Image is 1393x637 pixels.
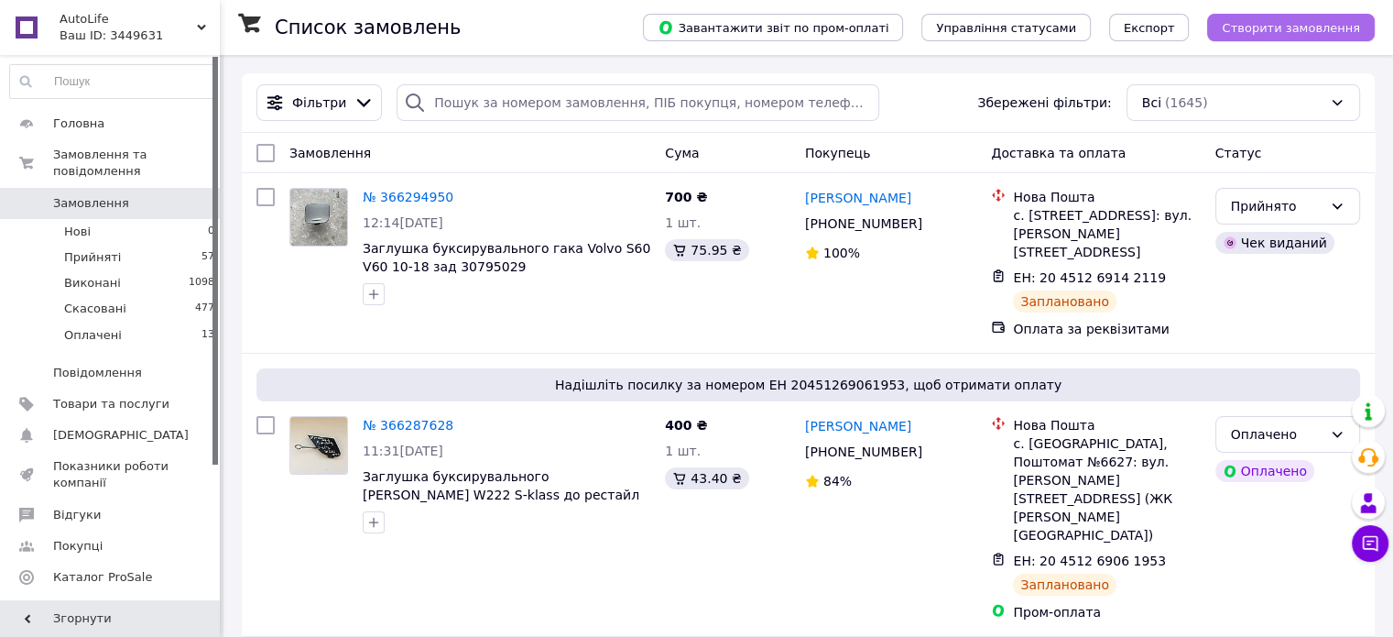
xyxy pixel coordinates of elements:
[275,16,461,38] h1: Список замовлень
[201,249,214,266] span: 57
[665,239,748,261] div: 75.95 ₴
[363,418,453,433] a: № 366287628
[921,14,1091,41] button: Управління статусами
[1352,525,1388,562] button: Чат з покупцем
[60,11,197,27] span: AutoLife
[1013,574,1116,596] div: Заплановано
[53,147,220,180] span: Замовлення та повідомлення
[60,27,220,44] div: Ваш ID: 3449631
[264,376,1353,394] span: Надішліть посилку за номером ЕН 20451269061953, щоб отримати оплату
[823,474,852,489] span: 84%
[1013,434,1200,544] div: с. [GEOGRAPHIC_DATA], Поштомат №6627: вул. [PERSON_NAME][STREET_ADDRESS] (ЖК [PERSON_NAME][GEOGRA...
[805,146,870,160] span: Покупець
[1165,95,1208,110] span: (1645)
[208,224,214,240] span: 0
[64,301,126,317] span: Скасовані
[290,417,347,474] img: Фото товару
[1013,291,1116,313] div: Заплановано
[397,84,879,121] input: Пошук за номером замовлення, ПІБ покупця, номером телефону, Email, номером накладної
[665,190,707,204] span: 700 ₴
[363,469,639,521] a: Заглушка буксирувального [PERSON_NAME] W222 S-klass до рестайл [DATE]-[DATE] перед А2228850024
[801,211,926,236] div: [PHONE_NUMBER]
[936,21,1076,35] span: Управління статусами
[1215,460,1314,482] div: Оплачено
[53,365,142,381] span: Повідомлення
[643,14,903,41] button: Завантажити звіт по пром-оплаті
[1215,146,1262,160] span: Статус
[289,188,348,247] a: Фото товару
[823,246,860,260] span: 100%
[201,327,214,344] span: 13
[363,215,443,230] span: 12:14[DATE]
[1013,188,1200,206] div: Нова Пошта
[665,146,699,160] span: Cума
[665,215,701,230] span: 1 шт.
[1109,14,1190,41] button: Експорт
[977,93,1111,112] span: Збережені фільтри:
[658,19,888,36] span: Завантажити звіт по пром-оплаті
[289,146,371,160] span: Замовлення
[363,444,443,458] span: 11:31[DATE]
[1231,424,1322,445] div: Оплачено
[290,189,347,246] img: Фото товару
[289,416,348,475] a: Фото товару
[1207,14,1375,41] button: Створити замовлення
[363,241,650,274] a: Заглушка буксирувального гака Volvo S60 V60 10-18 зад 30795029
[363,190,453,204] a: № 366294950
[53,569,152,586] span: Каталог ProSale
[1142,93,1161,112] span: Всі
[1189,19,1375,34] a: Створити замовлення
[805,417,911,435] a: [PERSON_NAME]
[53,396,169,412] span: Товари та послуги
[292,93,346,112] span: Фільтри
[64,275,121,291] span: Виконані
[53,538,103,555] span: Покупці
[1222,21,1360,35] span: Створити замовлення
[1013,270,1166,285] span: ЕН: 20 4512 6914 2119
[1013,416,1200,434] div: Нова Пошта
[665,467,748,489] div: 43.40 ₴
[1231,196,1322,216] div: Прийнято
[1013,603,1200,621] div: Пром-оплата
[195,301,214,317] span: 477
[53,458,169,491] span: Показники роботи компанії
[53,427,189,444] span: [DEMOGRAPHIC_DATA]
[1124,21,1175,35] span: Експорт
[189,275,214,291] span: 1098
[1013,206,1200,261] div: с. [STREET_ADDRESS]: вул. [PERSON_NAME][STREET_ADDRESS]
[665,418,707,433] span: 400 ₴
[665,444,701,458] span: 1 шт.
[64,224,91,240] span: Нові
[991,146,1126,160] span: Доставка та оплата
[64,249,121,266] span: Прийняті
[53,115,104,132] span: Головна
[1013,554,1166,568] span: ЕН: 20 4512 6906 1953
[10,65,215,98] input: Пошук
[53,195,129,212] span: Замовлення
[64,327,122,344] span: Оплачені
[801,439,926,465] div: [PHONE_NUMBER]
[1215,232,1334,254] div: Чек виданий
[805,189,911,207] a: [PERSON_NAME]
[1013,320,1200,338] div: Оплата за реквізитами
[53,507,101,523] span: Відгуки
